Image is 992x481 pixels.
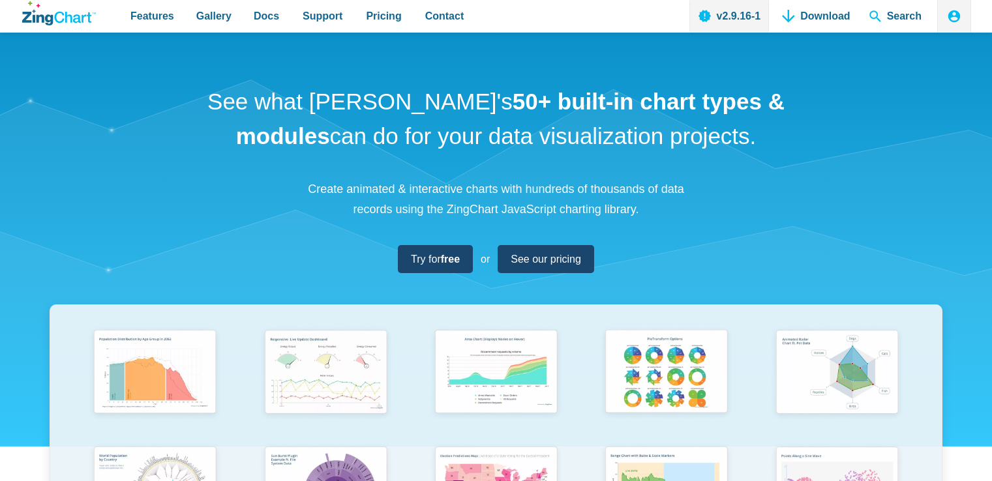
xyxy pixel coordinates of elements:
[130,7,174,25] span: Features
[398,245,473,273] a: Try forfree
[581,325,751,441] a: Pie Transform Options
[301,179,692,219] p: Create animated & interactive charts with hundreds of thousands of data records using the ZingCha...
[411,250,460,268] span: Try for
[511,250,581,268] span: See our pricing
[425,7,464,25] span: Contact
[598,325,734,422] img: Pie Transform Options
[411,325,581,441] a: Area Chart (Displays Nodes on Hover)
[22,1,96,25] a: ZingChart Logo. Click to return to the homepage
[441,254,460,265] strong: free
[70,325,240,441] a: Population Distribution by Age Group in 2052
[236,89,785,149] strong: 50+ built-in chart types & modules
[428,325,564,422] img: Area Chart (Displays Nodes on Hover)
[498,245,594,273] a: See our pricing
[240,325,410,441] a: Responsive Live Update Dashboard
[366,7,401,25] span: Pricing
[752,325,922,441] a: Animated Radar Chart ft. Pet Data
[769,325,905,422] img: Animated Radar Chart ft. Pet Data
[203,85,790,153] h1: See what [PERSON_NAME]'s can do for your data visualization projects.
[481,250,490,268] span: or
[254,7,279,25] span: Docs
[303,7,342,25] span: Support
[87,325,223,422] img: Population Distribution by Age Group in 2052
[196,7,232,25] span: Gallery
[258,325,394,422] img: Responsive Live Update Dashboard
